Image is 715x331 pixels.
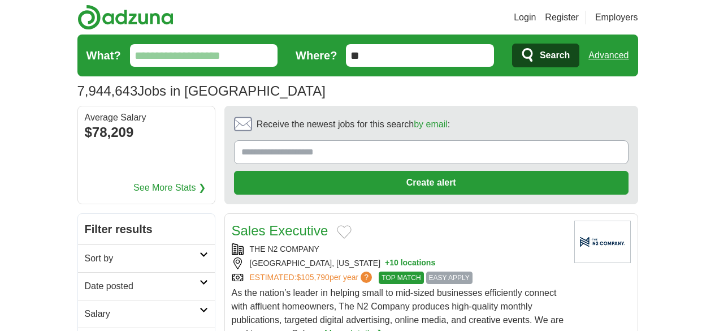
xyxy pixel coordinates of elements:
a: Date posted [78,272,215,300]
img: Company logo [574,221,631,263]
button: Search [512,44,579,67]
a: by email [414,119,448,129]
a: Salary [78,300,215,328]
h2: Filter results [78,214,215,244]
button: +10 locations [385,257,435,269]
span: Receive the newest jobs for this search : [257,118,450,131]
label: Where? [296,47,337,64]
h2: Sort by [85,252,200,265]
a: Employers [595,11,638,24]
label: What? [86,47,121,64]
div: THE N2 COMPANY [232,243,565,255]
h2: Date posted [85,280,200,293]
div: Average Salary [85,113,208,122]
a: Advanced [588,44,629,67]
div: $78,209 [85,122,208,143]
a: Login [514,11,536,24]
div: [GEOGRAPHIC_DATA], [US_STATE] [232,257,565,269]
a: Sort by [78,244,215,272]
h1: Jobs in [GEOGRAPHIC_DATA] [77,83,326,98]
a: Sales Executive [232,223,328,238]
span: TOP MATCH [379,272,423,284]
button: Create alert [234,171,629,195]
span: $105,790 [296,273,329,282]
img: Adzuna logo [77,5,174,30]
a: ESTIMATED:$105,790per year? [250,272,375,284]
span: Search [540,44,570,67]
a: See More Stats ❯ [133,181,206,195]
a: Register [545,11,579,24]
h2: Salary [85,307,200,321]
span: + [385,257,389,269]
span: 7,944,643 [77,81,138,101]
span: ? [361,272,372,283]
span: EASY APPLY [426,272,473,284]
button: Add to favorite jobs [337,225,352,239]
